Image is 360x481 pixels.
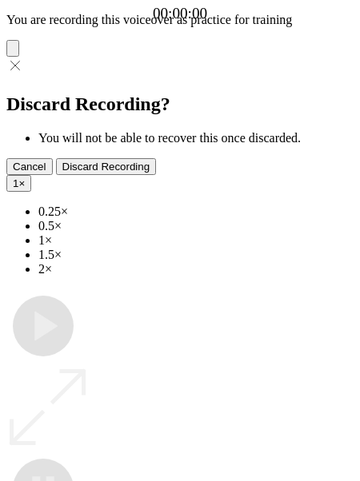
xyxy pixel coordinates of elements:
button: Discard Recording [56,158,157,175]
a: 00:00:00 [153,5,207,22]
h2: Discard Recording? [6,93,354,115]
button: Cancel [6,158,53,175]
li: 2× [38,262,354,276]
li: 0.25× [38,205,354,219]
span: 1 [13,177,18,189]
p: You are recording this voiceover as practice for training [6,13,354,27]
li: 1× [38,233,354,248]
li: You will not be able to recover this once discarded. [38,131,354,145]
li: 1.5× [38,248,354,262]
button: 1× [6,175,31,192]
li: 0.5× [38,219,354,233]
